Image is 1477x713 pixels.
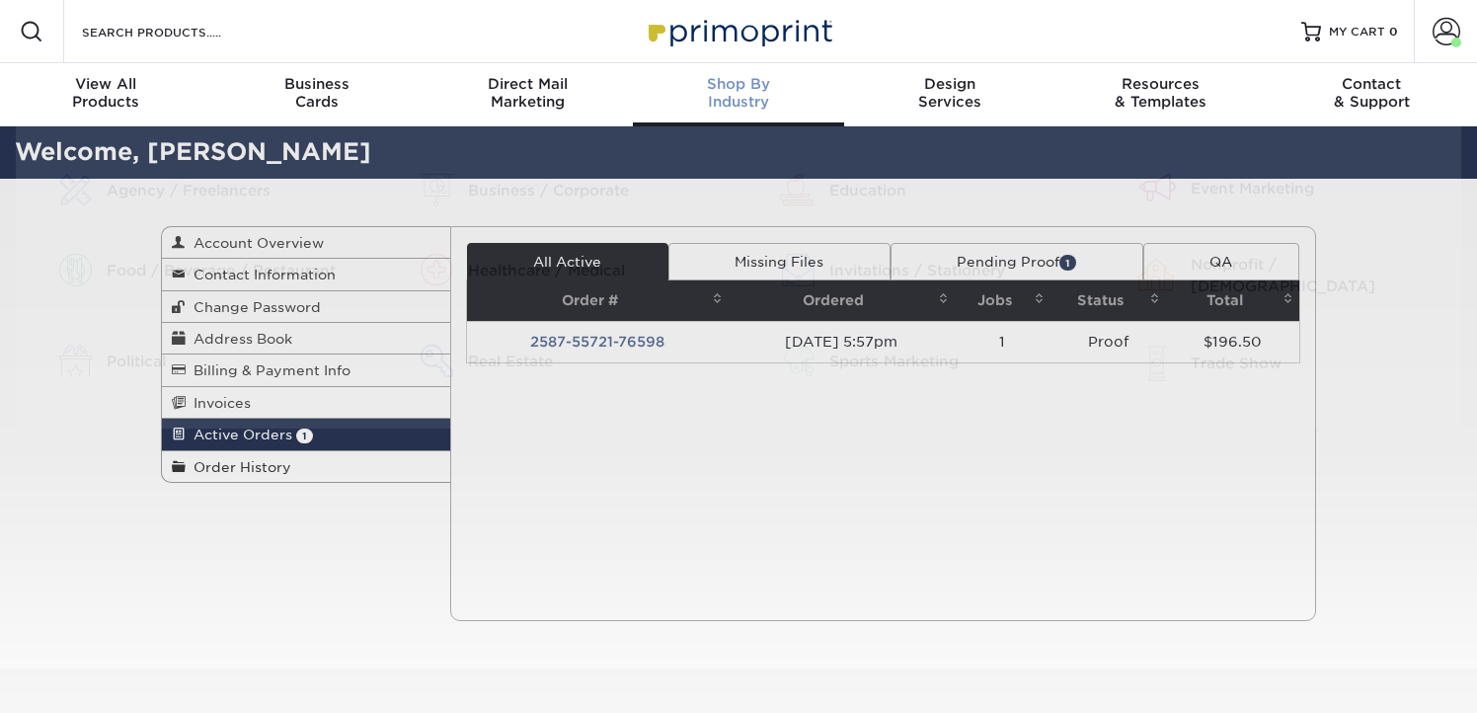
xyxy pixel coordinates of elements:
span: Design [844,75,1055,93]
a: DesignServices [844,63,1055,126]
span: Resources [1055,75,1267,93]
a: Contact& Support [1266,63,1477,126]
span: Shop By [633,75,844,93]
div: Sports Marketing [829,351,1086,372]
a: Invitations / Stationery [753,254,1085,286]
a: Food / Beverage / Restaurant [31,254,362,286]
div: Healthcare / Medical [468,260,725,281]
span: Contact [1266,75,1477,93]
a: Education [753,174,1085,206]
a: Trade Show [1115,345,1446,381]
a: Nonprofit / [DEMOGRAPHIC_DATA] [1115,254,1446,297]
div: Food / Beverage / Restaurant [107,260,363,281]
a: Political [31,345,362,377]
div: & Templates [1055,75,1267,111]
span: Business [211,75,423,93]
a: Real Estate [392,345,724,377]
a: Event Marketing [1115,174,1446,202]
span: MY CART [1329,24,1385,40]
div: Cards [211,75,423,111]
div: Political [107,351,363,372]
span: 0 [1389,25,1398,39]
div: Trade Show [1191,353,1447,374]
div: Education [829,180,1086,201]
a: Agency / Freelancers [31,174,362,206]
div: Services [844,75,1055,111]
div: Agency / Freelancers [107,180,363,201]
div: & Support [1266,75,1477,111]
div: Invitations / Stationery [829,260,1086,281]
div: Nonprofit / [DEMOGRAPHIC_DATA] [1191,254,1447,297]
img: Primoprint [640,10,837,52]
a: BusinessCards [211,63,423,126]
a: Direct MailMarketing [422,63,633,126]
input: SEARCH PRODUCTS..... [80,20,272,43]
a: Healthcare / Medical [392,254,724,286]
div: Event Marketing [1191,178,1447,199]
span: Direct Mail [422,75,633,93]
a: Business / Corporate [392,174,724,206]
a: Resources& Templates [1055,63,1267,126]
div: Business / Corporate [468,180,725,201]
div: Marketing [422,75,633,111]
div: Industry [633,75,844,111]
div: Real Estate [468,351,725,372]
a: Shop ByIndustry [633,63,844,126]
a: Sports Marketing [753,345,1085,377]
